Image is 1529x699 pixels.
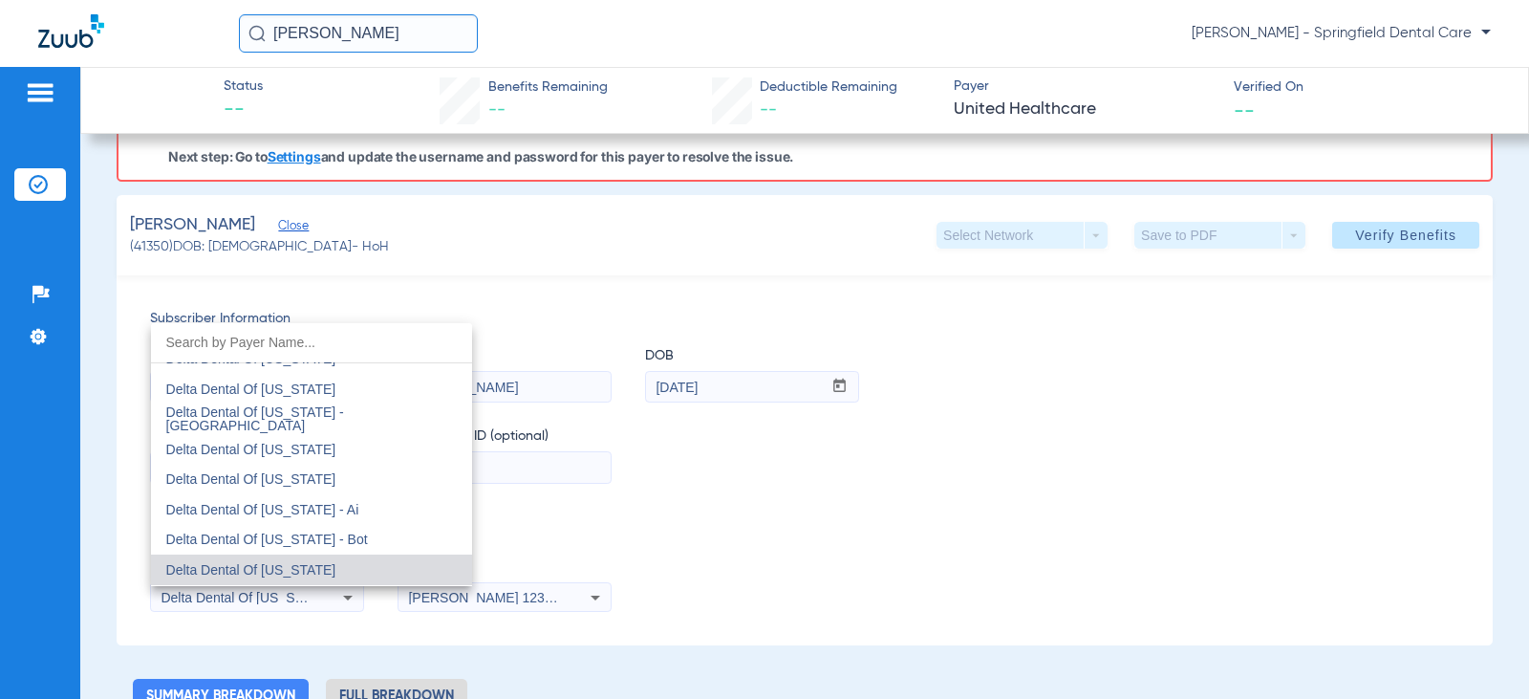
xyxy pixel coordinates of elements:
[166,404,344,433] span: Delta Dental Of [US_STATE] - [GEOGRAPHIC_DATA]
[151,323,472,362] input: dropdown search
[166,471,336,487] span: Delta Dental Of [US_STATE]
[166,502,359,517] span: Delta Dental Of [US_STATE] - Ai
[166,442,336,457] span: Delta Dental Of [US_STATE]
[166,562,336,578] span: Delta Dental Of [US_STATE]
[166,382,336,397] span: Delta Dental Of [US_STATE]
[166,532,368,547] span: Delta Dental Of [US_STATE] - Bot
